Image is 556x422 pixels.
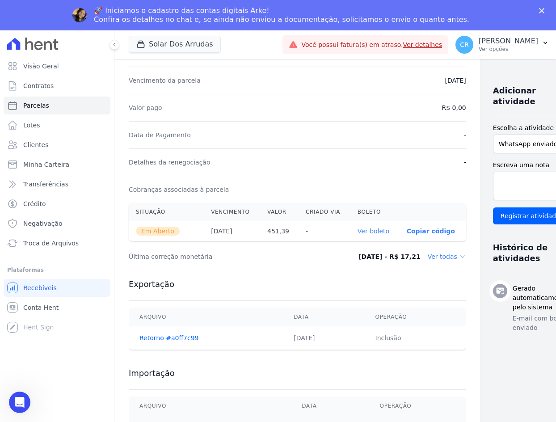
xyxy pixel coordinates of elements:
[4,234,110,252] a: Troca de Arquivos
[204,203,260,221] th: Vencimento
[4,116,110,134] a: Lotes
[299,203,350,221] th: Criado via
[72,8,87,22] img: Profile image for Adriane
[4,57,110,75] a: Visão Geral
[4,279,110,297] a: Recebíveis
[464,158,466,167] dd: -
[407,228,455,235] button: Copiar código
[460,42,469,48] span: CR
[23,81,54,90] span: Contratos
[23,62,59,71] span: Visão Geral
[479,46,538,53] p: Ver opções
[448,32,556,57] button: CR [PERSON_NAME] Ver opções
[365,308,466,326] th: Operação
[4,215,110,232] a: Negativação
[23,160,69,169] span: Minha Carteira
[299,221,350,241] th: -
[4,136,110,154] a: Clientes
[129,397,291,415] th: Arquivo
[283,326,364,350] td: [DATE]
[4,77,110,95] a: Contratos
[129,279,466,290] h3: Exportação
[139,334,198,342] a: Retorno #a0ff7c99
[129,252,328,261] dt: Última correção monetária
[23,121,40,130] span: Lotes
[129,76,201,85] dt: Vencimento da parcela
[291,397,369,415] th: Data
[260,221,299,241] th: 451,39
[442,103,466,112] dd: R$ 0,00
[23,219,63,228] span: Negativação
[129,36,221,53] button: Solar Dos Arrudas
[464,131,466,139] dd: -
[358,228,389,235] a: Ver boleto
[23,180,68,189] span: Transferências
[4,299,110,316] a: Conta Hent
[445,76,466,85] dd: [DATE]
[94,6,469,24] div: 🚀 Iniciamos o cadastro das contas digitais Arke! Confira os detalhes no chat e, se ainda não envi...
[9,392,30,413] iframe: Intercom live chat
[365,326,466,350] td: Inclusão
[283,308,364,326] th: Data
[204,221,260,241] th: [DATE]
[23,199,46,208] span: Crédito
[260,203,299,221] th: Valor
[369,397,466,415] th: Operação
[7,265,107,275] div: Plataformas
[23,239,79,248] span: Troca de Arquivos
[4,156,110,173] a: Minha Carteira
[23,303,59,312] span: Conta Hent
[350,203,400,221] th: Boleto
[129,158,211,167] dt: Detalhes da renegociação
[4,175,110,193] a: Transferências
[129,131,191,139] dt: Data de Pagamento
[23,140,48,149] span: Clientes
[129,185,229,194] dt: Cobranças associadas à parcela
[136,227,180,236] span: Em Aberto
[129,103,162,112] dt: Valor pago
[479,37,538,46] p: [PERSON_NAME]
[23,101,49,110] span: Parcelas
[428,252,466,261] dd: Ver todas
[539,8,548,13] div: Fechar
[129,368,466,379] h3: Importação
[4,97,110,114] a: Parcelas
[301,40,442,50] span: Você possui fatura(s) em atraso.
[129,308,283,326] th: Arquivo
[403,41,442,48] a: Ver detalhes
[4,195,110,213] a: Crédito
[358,252,421,261] dd: [DATE] - R$ 17,21
[129,203,204,221] th: Situação
[23,283,57,292] span: Recebíveis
